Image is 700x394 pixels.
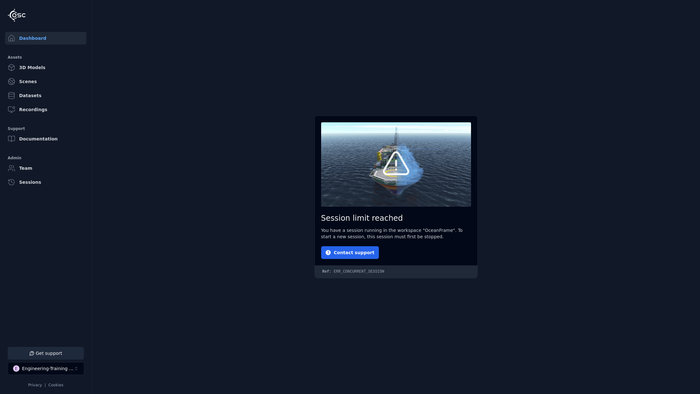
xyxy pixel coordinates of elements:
[8,54,84,61] div: Assets
[13,365,19,372] div: E
[8,362,84,375] button: Select a workspace
[315,265,477,278] code: ERR_CONCURRENT_SESSION
[321,213,471,223] h2: Session limit reached
[5,89,86,102] a: Datasets
[321,227,471,240] div: You have a session running in the workspace "OceanFrame". To start a new session, this session mu...
[5,103,86,116] a: Recordings
[22,365,74,372] div: Engineering-Training (SSO Staging)
[8,154,84,162] div: Admin
[5,162,86,175] a: Team
[321,246,379,259] button: Contact support
[48,383,63,387] a: Cookies
[5,176,86,189] a: Sessions
[322,269,332,274] strong: Ref:
[28,383,42,387] a: Privacy
[45,383,46,387] span: |
[8,9,26,22] img: Logo
[8,125,84,133] div: Support
[8,347,84,360] button: Get support
[5,32,86,45] a: Dashboard
[5,61,86,74] a: 3D Models
[5,133,86,145] a: Documentation
[5,75,86,88] a: Scenes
